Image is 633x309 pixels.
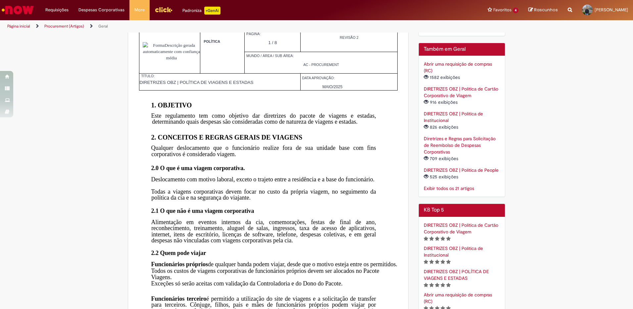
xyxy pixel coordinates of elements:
[528,7,558,13] a: Rascunhos
[141,74,155,78] span: TÍTULO:
[151,261,208,268] span: Funcionários próprios
[246,54,294,58] span: MUNDO / ÁREA / SUB ÁREA:
[424,155,460,161] span: 709 exibições
[1,3,35,17] img: ServiceNow
[424,167,499,173] a: DIRETRIZES OBZ | Política de People
[151,295,206,302] span: Funcionários terceiro
[424,236,428,241] i: 1
[151,112,376,125] span: Este regulamento tem como objetivo dar diretrizes do pacote de viagens e estadas, determinando qu...
[143,42,200,61] img: FormaDescrição gerada automaticamente com confiança média
[446,260,451,264] i: 5
[513,8,518,13] span: 4
[246,32,261,36] span: PÁGINA:
[302,76,335,80] span: DATA APROVAÇÃO:
[424,174,460,180] span: 525 exibições
[424,99,459,105] span: 916 exibições
[78,7,124,13] span: Despesas Corporativas
[424,111,483,123] a: DIRETRIZES OBZ | Política de Institucional
[151,208,254,214] span: 2.1 O que não é uma viagem corporativa
[424,46,500,52] h2: Também em Geral
[151,188,376,201] span: Todas a viagens corporativas devem focar no custo da própria viagem, no seguimento da política da...
[435,283,439,287] i: 3
[98,24,108,29] a: Geral
[44,24,84,29] a: Procurement (Artigos)
[151,261,397,287] span: de qualquer banda podem viajar, desde que o motivo esteja entre os permitidos. Todos os custos de...
[424,136,496,155] a: Diretrizes e Regras para Solicitação de Reembolso de Despesas Corporativas
[303,63,339,67] span: AC - PROCUREMENT
[151,145,376,157] span: Qualquer deslocamento que o funcionário realize fora de sua unidade base com fins corporativos é ...
[151,219,376,244] span: Alimentação em eventos internos da cia, comemorações, festas de final de ano, reconhecimento, tre...
[424,222,498,235] a: Artigo, DIRETRIZES OBZ | Política de Cartão Corporativo de Viagem, classificação de 5 estrelas
[429,283,434,287] i: 2
[441,283,445,287] i: 4
[424,269,489,281] a: Artigo, DIRETRIZES OBZ | POLÍTICA DE VIAGENS E ESTADAS, classificação de 5 estrelas
[204,39,220,43] span: POLÍTICA
[7,24,30,29] a: Página inicial
[155,5,172,15] img: click_logo_yellow_360x200.png
[182,7,220,15] div: Padroniza
[441,236,445,241] i: 4
[424,86,498,98] a: DIRETRIZES OBZ | Política de Cartão Corporativo de Viagem
[424,74,461,80] span: 1582 exibições
[340,35,358,39] span: REVISÃO 2
[139,80,253,85] span: DIRETRIZES OBZ | POLÍTICA DE VIAGENS E ESTADAS
[424,185,474,191] a: Exibir todos os 21 artigos
[424,245,483,258] a: Artigo, DIRETRIZES OBZ | Política de Institucional, classificação de 5 estrelas
[435,236,439,241] i: 3
[45,7,69,13] span: Requisições
[429,236,434,241] i: 2
[151,134,302,141] span: 2. CONCEITOS E REGRAS GERAIS DE VIAGENS
[268,40,277,45] span: 1 / 8
[151,250,206,256] span: 2.2 Quem pode viajar
[424,61,492,74] a: Abrir uma requisição de compras (RC)
[446,236,451,241] i: 5
[424,207,500,213] h2: KB Top 5
[418,43,506,197] div: Também em Geral
[493,7,511,13] span: Favoritos
[429,260,434,264] i: 2
[534,7,558,13] span: Rascunhos
[424,260,428,264] i: 1
[5,20,417,32] ul: Trilhas de página
[446,283,451,287] i: 5
[435,260,439,264] i: 3
[151,176,374,183] span: Deslocamento com motivo laboral, exceto o trajeto entre a residência e a base do funcionário.
[424,292,492,304] a: Artigo, Abrir uma requisição de compras (RC), classificação de 5 estrelas
[441,260,445,264] i: 4
[322,85,343,89] span: MAIO/2025
[424,283,428,287] i: 1
[134,7,145,13] span: More
[151,101,192,109] span: 1. OBJETIVO
[204,7,220,15] p: +GenAi
[595,7,628,13] span: [PERSON_NAME]
[151,165,245,171] span: 2.0 O que é uma viagem corporativa.
[424,124,460,130] span: 826 exibições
